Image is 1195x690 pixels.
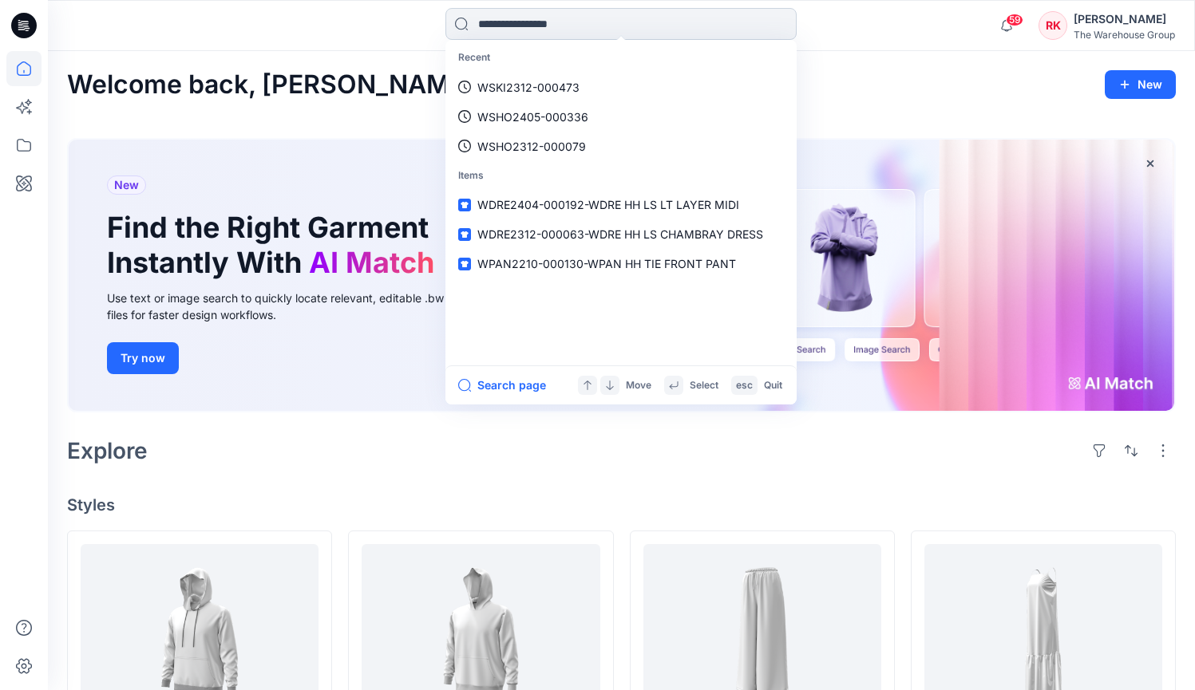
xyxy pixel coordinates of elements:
p: Items [449,161,793,191]
a: WSHO2405-000336 [449,102,793,132]
h4: Styles [67,495,1176,515]
a: WPAN2210-000130-WPAN HH TIE FRONT PANT [449,249,793,278]
a: WSKI2312-000473 [449,73,793,102]
a: WDRE2312-000063-WDRE HH LS CHAMBRAY DRESS [449,219,793,249]
span: 59 [1006,14,1023,26]
p: esc [736,377,753,394]
h2: Welcome back, [PERSON_NAME] [67,70,475,100]
div: The Warehouse Group [1074,29,1175,41]
span: AI Match [309,245,434,280]
p: WSKI2312-000473 [477,79,580,96]
p: WSHO2312-000079 [477,138,586,155]
div: Use text or image search to quickly locate relevant, editable .bw files for faster design workflows. [107,290,466,323]
button: Search page [458,376,546,395]
p: Move [626,377,651,394]
h1: Find the Right Garment Instantly With [107,211,442,279]
span: WDRE2404-000192-WDRE HH LS LT LAYER MIDI [477,198,739,211]
span: WDRE2312-000063-WDRE HH LS CHAMBRAY DRESS [477,227,763,241]
a: WDRE2404-000192-WDRE HH LS LT LAYER MIDI [449,190,793,219]
h2: Explore [67,438,148,463]
div: [PERSON_NAME] [1074,10,1175,29]
a: WSHO2312-000079 [449,132,793,161]
button: Try now [107,342,179,374]
span: WPAN2210-000130-WPAN HH TIE FRONT PANT [477,257,736,270]
p: Quit [764,377,782,394]
button: New [1105,70,1176,99]
p: Recent [449,43,793,73]
span: New [114,175,139,195]
p: Select [690,377,718,394]
div: RK [1039,11,1067,40]
p: WSHO2405-000336 [477,108,588,125]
